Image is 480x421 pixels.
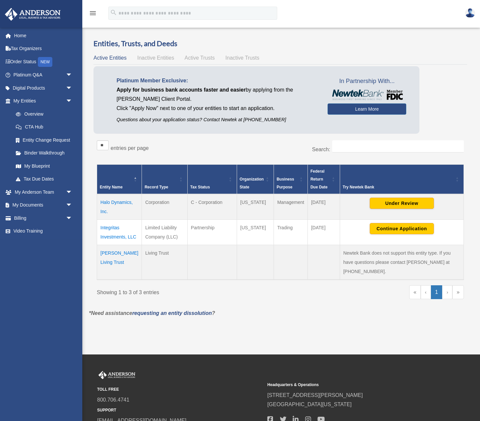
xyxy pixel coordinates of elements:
[328,103,406,115] a: Learn More
[190,185,210,189] span: Tax Status
[340,165,464,194] th: Try Newtek Bank : Activate to sort
[331,90,403,100] img: NewtekBankLogoSM.png
[185,55,215,61] span: Active Trusts
[117,104,318,113] p: Click "Apply Now" next to one of your entities to start an application.
[66,81,79,95] span: arrow_drop_down
[274,165,308,194] th: Business Purpose: Activate to sort
[93,39,467,49] h3: Entities, Trusts, and Deeds
[5,81,82,95] a: Digital Productsarrow_drop_down
[5,185,82,199] a: My Anderson Teamarrow_drop_down
[117,85,318,104] p: by applying from the [PERSON_NAME] Client Portal.
[97,165,142,194] th: Entity Name: Activate to invert sorting
[5,42,82,55] a: Tax Organizers
[97,285,276,297] div: Showing 1 to 3 of 3 entries
[240,177,264,189] span: Organization State
[310,169,328,189] span: Federal Return Due Date
[267,392,363,398] a: [STREET_ADDRESS][PERSON_NAME]
[9,107,76,121] a: Overview
[370,198,434,209] button: Under Review
[142,220,188,245] td: Limited Liability Company (LLC)
[5,55,82,69] a: Order StatusNEW
[237,220,274,245] td: [US_STATE]
[66,95,79,108] span: arrow_drop_down
[312,147,330,152] label: Search:
[5,211,82,225] a: Billingarrow_drop_down
[142,165,188,194] th: Record Type: Activate to sort
[89,310,215,316] em: *Need assistance ?
[117,87,246,93] span: Apply for business bank accounts faster and easier
[409,285,421,299] a: First
[97,245,142,280] td: [PERSON_NAME] Living Trust
[66,185,79,199] span: arrow_drop_down
[187,194,237,220] td: C - Corporation
[5,95,79,108] a: My Entitiesarrow_drop_down
[340,245,464,280] td: Newtek Bank does not support this entity type. If you have questions please contact [PERSON_NAME]...
[97,194,142,220] td: Halo Dynamics, Inc.
[452,285,464,299] a: Last
[110,9,117,16] i: search
[9,133,79,147] a: Entity Change Request
[89,12,97,17] a: menu
[117,116,318,124] p: Questions about your application status? Contact Newtek at [PHONE_NUMBER]
[328,76,406,87] span: In Partnership With...
[100,185,122,189] span: Entity Name
[66,69,79,82] span: arrow_drop_down
[97,371,137,379] img: Anderson Advisors Platinum Portal
[307,165,340,194] th: Federal Return Due Date: Activate to sort
[89,9,97,17] i: menu
[97,397,129,403] a: 800.706.4741
[97,220,142,245] td: Integritas Investments, LLC
[307,220,340,245] td: [DATE]
[370,223,434,234] button: Continue Application
[132,310,212,316] a: requesting an entity dissolution
[431,285,442,299] a: 1
[9,173,79,186] a: Tax Due Dates
[142,245,188,280] td: Living Trust
[9,147,79,160] a: Binder Walkthrough
[5,199,82,212] a: My Documentsarrow_drop_down
[421,285,431,299] a: Previous
[307,194,340,220] td: [DATE]
[97,407,263,414] small: SUPPORT
[117,76,318,85] p: Platinum Member Exclusive:
[97,386,263,393] small: TOLL FREE
[9,121,79,134] a: CTA Hub
[343,183,454,191] div: Try Newtek Bank
[237,194,274,220] td: [US_STATE]
[274,194,308,220] td: Management
[142,194,188,220] td: Corporation
[137,55,174,61] span: Inactive Entities
[66,211,79,225] span: arrow_drop_down
[267,402,352,407] a: [GEOGRAPHIC_DATA][US_STATE]
[442,285,452,299] a: Next
[3,8,63,21] img: Anderson Advisors Platinum Portal
[226,55,259,61] span: Inactive Trusts
[267,381,433,388] small: Headquarters & Operations
[187,165,237,194] th: Tax Status: Activate to sort
[187,220,237,245] td: Partnership
[145,185,168,189] span: Record Type
[277,177,294,189] span: Business Purpose
[5,69,82,82] a: Platinum Q&Aarrow_drop_down
[111,145,149,151] label: entries per page
[5,225,82,238] a: Video Training
[5,29,82,42] a: Home
[465,8,475,18] img: User Pic
[66,199,79,212] span: arrow_drop_down
[237,165,274,194] th: Organization State: Activate to sort
[274,220,308,245] td: Trading
[9,159,79,173] a: My Blueprint
[38,57,52,67] div: NEW
[93,55,126,61] span: Active Entities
